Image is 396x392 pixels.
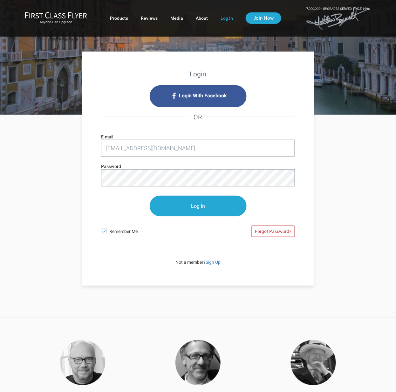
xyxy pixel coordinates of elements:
[291,340,336,385] img: Collins.png
[101,163,121,170] label: Password
[170,12,183,24] a: Media
[221,12,233,24] a: Log In
[196,12,208,24] a: About
[25,12,87,24] a: First Class FlyerAnyone Can Upgrade
[190,70,206,78] strong: Login
[179,91,227,101] span: Login With Facebook
[60,340,105,385] img: Haggis-v2.png
[251,226,295,237] a: Forgot Password?
[25,12,87,18] img: First Class Flyer
[175,340,221,385] img: Thomas.png
[246,12,281,24] a: Join Now
[101,107,295,127] h4: OR
[175,260,221,265] span: Not a member?
[25,20,87,24] small: Anyone Can Upgrade
[141,12,158,24] a: Reviews
[101,133,113,140] label: E-mail
[206,260,221,265] a: Sign Up
[150,85,247,107] i: Login with Facebook
[109,225,198,235] span: Remember Me
[150,196,247,216] input: Log In
[110,12,128,24] a: Products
